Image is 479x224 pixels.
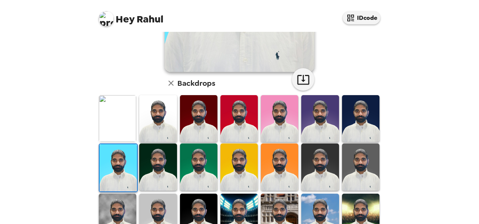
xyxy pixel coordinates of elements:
img: profile pic [99,11,114,26]
img: Original [99,95,136,142]
button: IDcode [343,11,380,24]
h6: Backdrops [177,77,215,89]
span: Rahul [99,7,164,24]
span: Hey [116,12,134,26]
